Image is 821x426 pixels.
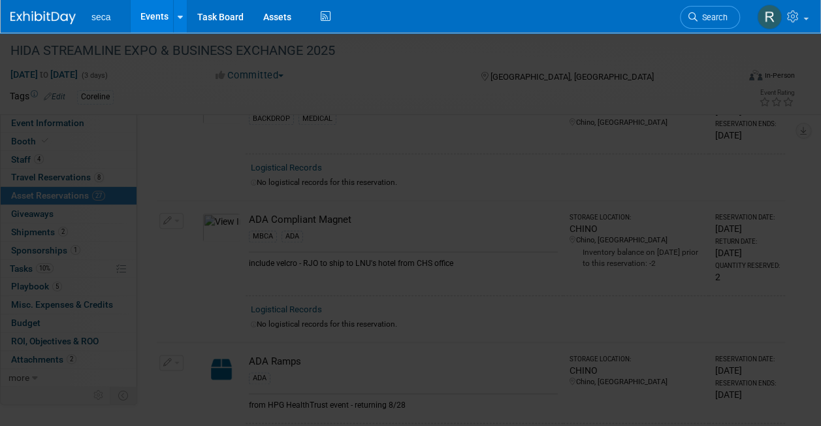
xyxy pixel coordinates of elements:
[698,12,728,22] span: Search
[91,12,111,22] span: seca
[24,41,30,54] span: 1
[10,11,76,24] img: ExhibitDay
[757,5,782,29] img: Rachel Jordan
[680,6,740,29] a: Search
[13,41,20,54] span: 1
[788,33,821,63] button: Close gallery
